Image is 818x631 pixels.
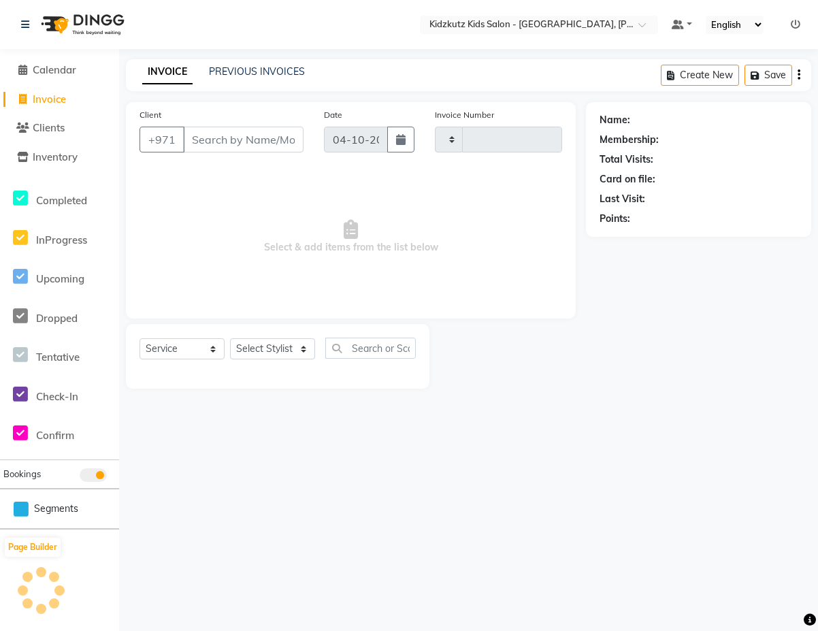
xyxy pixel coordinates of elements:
button: +971 [140,127,184,152]
span: Calendar [33,63,76,76]
label: Invoice Number [435,109,494,121]
div: Total Visits: [600,152,653,167]
span: Completed [36,194,87,207]
span: Segments [34,502,78,516]
label: Date [324,109,342,121]
span: Inventory [33,150,78,163]
span: InProgress [36,233,87,246]
button: Page Builder [5,538,61,557]
span: Invoice [33,93,66,106]
a: PREVIOUS INVOICES [209,65,305,78]
div: Last Visit: [600,192,645,206]
a: Clients [3,120,116,136]
div: Points: [600,212,630,226]
span: Confirm [36,429,74,442]
div: Membership: [600,133,659,147]
span: Select & add items from the list below [140,169,562,305]
span: Tentative [36,351,80,363]
button: Save [745,65,792,86]
button: Create New [661,65,739,86]
a: Calendar [3,63,116,78]
a: INVOICE [142,60,193,84]
span: Dropped [36,312,78,325]
a: Inventory [3,150,116,165]
span: Clients [33,121,65,134]
label: Client [140,109,161,121]
input: Search by Name/Mobile/Email/Code [183,127,304,152]
a: Invoice [3,92,116,108]
div: Name: [600,113,630,127]
img: logo [35,5,128,44]
span: Upcoming [36,272,84,285]
span: Check-In [36,390,78,403]
span: Bookings [3,468,41,479]
input: Search or Scan [325,338,416,359]
div: Card on file: [600,172,655,187]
